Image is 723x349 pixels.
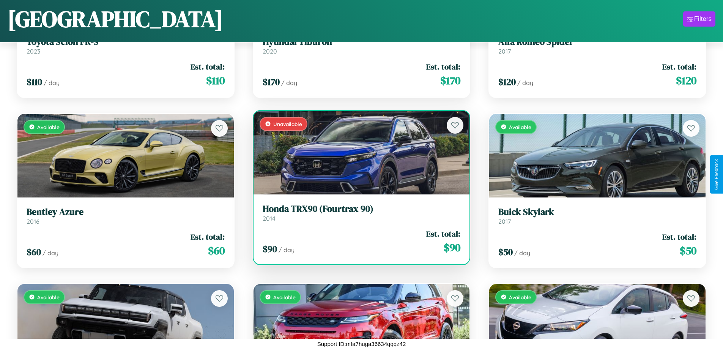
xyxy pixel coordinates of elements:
[517,79,533,87] span: / day
[263,36,461,55] a: Hyundai Tiburon2020
[8,3,223,35] h1: [GEOGRAPHIC_DATA]
[509,124,531,130] span: Available
[498,76,516,88] span: $ 120
[498,47,511,55] span: 2017
[281,79,297,87] span: / day
[27,76,42,88] span: $ 110
[206,73,225,88] span: $ 110
[37,124,60,130] span: Available
[27,36,225,47] h3: Toyota Scion FR-S
[317,339,406,349] p: Support ID: mfa7huga36634qqqz42
[37,294,60,300] span: Available
[694,15,712,23] div: Filters
[27,246,41,258] span: $ 60
[44,79,60,87] span: / day
[263,36,461,47] h3: Hyundai Tiburon
[263,204,461,222] a: Honda TRX90 (Fourtrax 90)2014
[27,207,225,218] h3: Bentley Azure
[27,47,40,55] span: 2023
[273,294,296,300] span: Available
[191,231,225,242] span: Est. total:
[514,249,530,257] span: / day
[498,218,511,225] span: 2017
[662,61,696,72] span: Est. total:
[498,207,696,225] a: Buick Skylark2017
[27,36,225,55] a: Toyota Scion FR-S2023
[440,73,460,88] span: $ 170
[263,243,277,255] span: $ 90
[426,228,460,239] span: Est. total:
[263,76,280,88] span: $ 170
[426,61,460,72] span: Est. total:
[273,121,302,127] span: Unavailable
[498,36,696,47] h3: Alfa Romeo Spider
[263,215,276,222] span: 2014
[662,231,696,242] span: Est. total:
[263,47,277,55] span: 2020
[43,249,58,257] span: / day
[27,218,39,225] span: 2016
[680,243,696,258] span: $ 50
[676,73,696,88] span: $ 120
[263,204,461,215] h3: Honda TRX90 (Fourtrax 90)
[279,246,295,254] span: / day
[27,207,225,225] a: Bentley Azure2016
[498,246,513,258] span: $ 50
[498,36,696,55] a: Alfa Romeo Spider2017
[714,159,719,190] div: Give Feedback
[208,243,225,258] span: $ 60
[191,61,225,72] span: Est. total:
[498,207,696,218] h3: Buick Skylark
[444,240,460,255] span: $ 90
[683,11,715,27] button: Filters
[509,294,531,300] span: Available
